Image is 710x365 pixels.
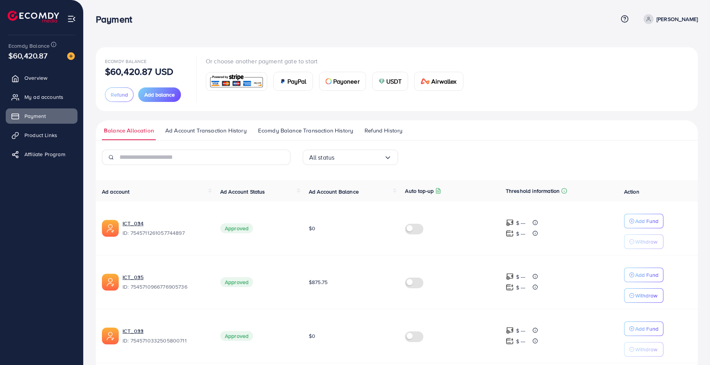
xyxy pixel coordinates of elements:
button: Add balance [138,87,181,102]
a: Affiliate Program [6,147,77,162]
span: PayPal [287,77,307,86]
a: ICT_034 [123,220,144,227]
a: [PERSON_NAME] [641,14,698,24]
img: card [421,78,430,84]
img: top-up amount [506,219,514,227]
img: ic-ads-acc.e4c84228.svg [102,328,119,344]
div: <span class='underline'>ICT_034</span></br>7545711261057744897 [123,220,208,237]
p: Add Fund [635,324,658,333]
p: Or choose another payment gate to start [206,57,470,66]
a: card [206,72,267,91]
p: Add Fund [635,270,658,279]
img: ic-ads-acc.e4c84228.svg [102,220,119,237]
button: Add Fund [624,321,663,336]
a: ICT_035 [123,273,144,281]
p: $ --- [516,272,526,281]
span: Add balance [144,91,175,99]
h3: Payment [96,14,138,25]
img: card [280,78,286,84]
div: <span class='underline'>ICT_035</span></br>7545710966776905736 [123,273,208,291]
p: $ --- [516,326,526,335]
span: My ad accounts [24,93,63,101]
p: $ --- [516,337,526,346]
button: Add Fund [624,268,663,282]
a: cardAirwallex [414,72,463,91]
span: Refund History [365,126,402,135]
span: Balance Allocation [104,126,154,135]
span: Product Links [24,131,57,139]
span: Ecomdy Balance [8,42,50,50]
a: cardPayPal [273,72,313,91]
p: [PERSON_NAME] [657,15,698,24]
span: $60,420.87 [8,50,48,61]
a: Product Links [6,128,77,143]
span: Approved [220,223,253,233]
img: top-up amount [506,337,514,345]
img: top-up amount [506,229,514,237]
span: Ad account [102,188,130,195]
span: Airwallex [431,77,457,86]
input: Search for option [334,152,384,163]
span: $0 [309,224,315,232]
span: Ecomdy Balance [105,58,147,65]
span: Ad Account Transaction History [165,126,247,135]
span: ID: 7545710966776905736 [123,283,208,291]
span: Ad Account Balance [309,188,359,195]
p: $60,420.87 USD [105,67,173,76]
span: Approved [220,277,253,287]
p: $ --- [516,229,526,238]
span: Payoneer [333,77,360,86]
p: $ --- [516,283,526,292]
img: top-up amount [506,326,514,334]
p: Withdraw [635,345,657,354]
img: logo [8,11,59,23]
span: Overview [24,74,47,82]
span: Ecomdy Balance Transaction History [258,126,353,135]
img: ic-ads-acc.e4c84228.svg [102,274,119,291]
span: Ad Account Status [220,188,265,195]
img: top-up amount [506,283,514,291]
p: Auto top-up [405,186,434,195]
img: menu [67,15,76,23]
img: image [67,52,75,60]
button: Refund [105,87,134,102]
button: Withdraw [624,234,663,249]
span: Affiliate Program [24,150,65,158]
p: $ --- [516,218,526,228]
p: Add Fund [635,216,658,226]
p: Threshold information [506,186,560,195]
a: My ad accounts [6,89,77,105]
img: top-up amount [506,273,514,281]
button: Withdraw [624,288,663,303]
a: cardPayoneer [319,72,366,91]
a: Payment [6,108,77,124]
span: Approved [220,331,253,341]
a: Overview [6,70,77,86]
span: USDT [386,77,402,86]
span: Action [624,188,639,195]
button: Withdraw [624,342,663,357]
span: ID: 7545711261057744897 [123,229,208,237]
span: $0 [309,332,315,340]
a: cardUSDT [372,72,408,91]
p: Withdraw [635,237,657,246]
span: All status [309,152,335,163]
img: card [208,73,265,90]
img: card [379,78,385,84]
span: ID: 7545710332505800711 [123,337,208,344]
span: Payment [24,112,46,120]
span: $875.75 [309,278,328,286]
div: <span class='underline'>ICT_033</span></br>7545710332505800711 [123,327,208,345]
span: Refund [111,91,128,99]
a: ICT_033 [123,327,144,335]
img: card [326,78,332,84]
p: Withdraw [635,291,657,300]
button: Add Fund [624,214,663,228]
div: Search for option [303,150,398,165]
